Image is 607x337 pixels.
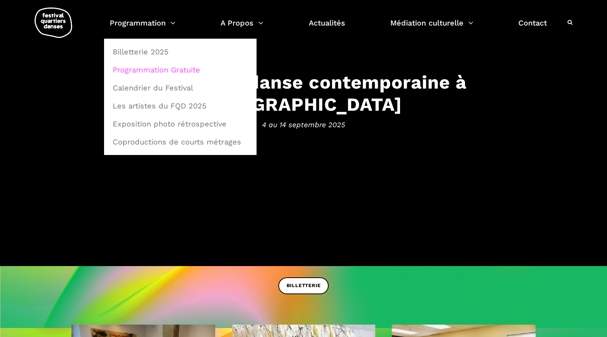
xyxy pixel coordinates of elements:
[110,17,175,39] a: Programmation
[108,97,252,114] a: Les artistes du FQD 2025
[108,43,252,60] a: Billetterie 2025
[108,115,252,132] a: Exposition photo rétrospective
[71,71,536,116] h3: Festival de danse contemporaine à [GEOGRAPHIC_DATA]
[35,8,72,38] img: logo-fqd-med
[220,17,263,39] a: A Propos
[108,79,252,96] a: Calendrier du Festival
[108,133,252,150] a: Coproductions de courts métrages
[71,119,536,130] span: 4 au 14 septembre 2025
[287,282,321,290] span: BILLETTERIE
[108,61,252,78] a: Programmation Gratuite
[278,277,329,294] a: BILLETTERIE
[518,17,547,39] a: Contact
[309,17,345,39] a: Actualités
[390,17,473,39] a: Médiation culturelle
